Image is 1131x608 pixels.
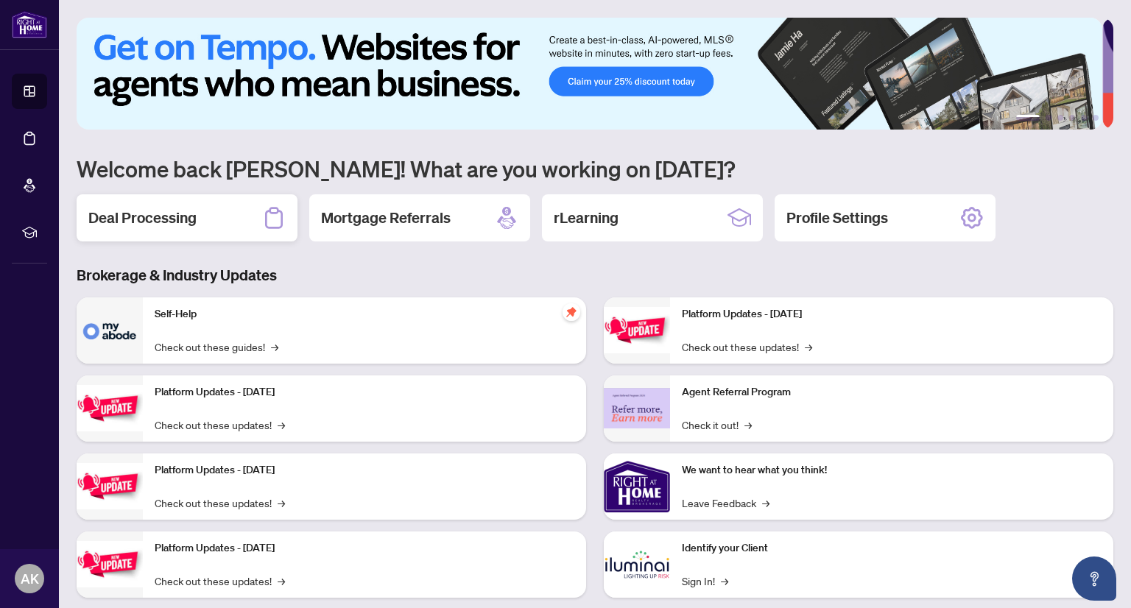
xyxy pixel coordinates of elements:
h2: Mortgage Referrals [321,208,451,228]
img: Self-Help [77,297,143,364]
button: 2 [1046,115,1051,121]
span: pushpin [563,303,580,321]
span: → [721,573,728,589]
img: Platform Updates - June 23, 2025 [604,307,670,353]
span: → [744,417,752,433]
p: Agent Referral Program [682,384,1102,400]
span: → [278,495,285,511]
button: 6 [1093,115,1099,121]
img: Slide 0 [77,18,1102,130]
p: Identify your Client [682,540,1102,556]
p: Self-Help [155,306,574,322]
p: Platform Updates - [DATE] [155,462,574,478]
img: Platform Updates - July 21, 2025 [77,463,143,509]
span: → [762,495,769,511]
a: Check out these updates!→ [155,573,285,589]
p: We want to hear what you think! [682,462,1102,478]
h2: rLearning [554,208,619,228]
img: We want to hear what you think! [604,453,670,520]
a: Sign In!→ [682,573,728,589]
img: Identify your Client [604,531,670,598]
h2: Deal Processing [88,208,197,228]
button: 5 [1081,115,1087,121]
h1: Welcome back [PERSON_NAME]! What are you working on [DATE]? [77,155,1113,183]
button: 1 [1016,115,1040,121]
p: Platform Updates - [DATE] [155,540,574,556]
a: Check out these updates!→ [155,495,285,511]
h2: Profile Settings [786,208,888,228]
span: → [278,573,285,589]
img: Platform Updates - September 16, 2025 [77,385,143,431]
a: Check out these updates!→ [155,417,285,433]
span: → [271,339,278,355]
button: Open asap [1072,556,1116,601]
img: Platform Updates - July 8, 2025 [77,541,143,587]
button: 4 [1069,115,1075,121]
span: → [805,339,812,355]
p: Platform Updates - [DATE] [155,384,574,400]
p: Platform Updates - [DATE] [682,306,1102,322]
a: Check out these updates!→ [682,339,812,355]
span: AK [21,568,39,589]
h3: Brokerage & Industry Updates [77,265,1113,286]
a: Check it out!→ [682,417,752,433]
button: 3 [1057,115,1063,121]
span: → [278,417,285,433]
img: Agent Referral Program [604,388,670,428]
img: logo [12,11,47,38]
a: Leave Feedback→ [682,495,769,511]
a: Check out these guides!→ [155,339,278,355]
